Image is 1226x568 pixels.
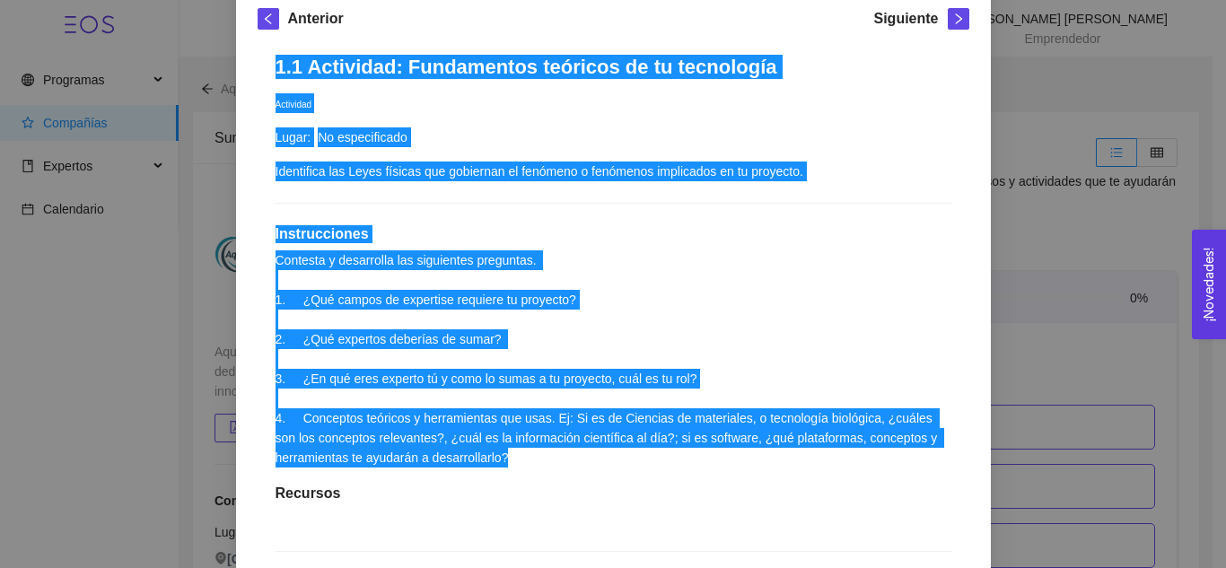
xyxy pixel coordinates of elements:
button: right [948,8,969,30]
h1: Instrucciones [276,225,951,243]
h5: Siguiente [873,8,938,30]
h1: 1.1 Actividad: Fundamentos teóricos de tu tecnología [276,55,951,79]
article: Lugar: [276,127,311,147]
span: Contesta y desarrolla las siguientes preguntas. 1. ¿Qué campos de expertise requiere tu proyecto?... [276,253,941,465]
h5: Anterior [288,8,344,30]
button: Open Feedback Widget [1192,230,1226,339]
span: right [949,13,968,25]
h1: Recursos [276,485,951,502]
a: No especificado [318,130,407,144]
button: left [258,8,279,30]
span: left [258,13,278,25]
span: Actividad [276,100,312,109]
span: Identifica las Leyes físicas que gobiernan el fenómeno o fenómenos implicados en tu proyecto. [276,164,803,179]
